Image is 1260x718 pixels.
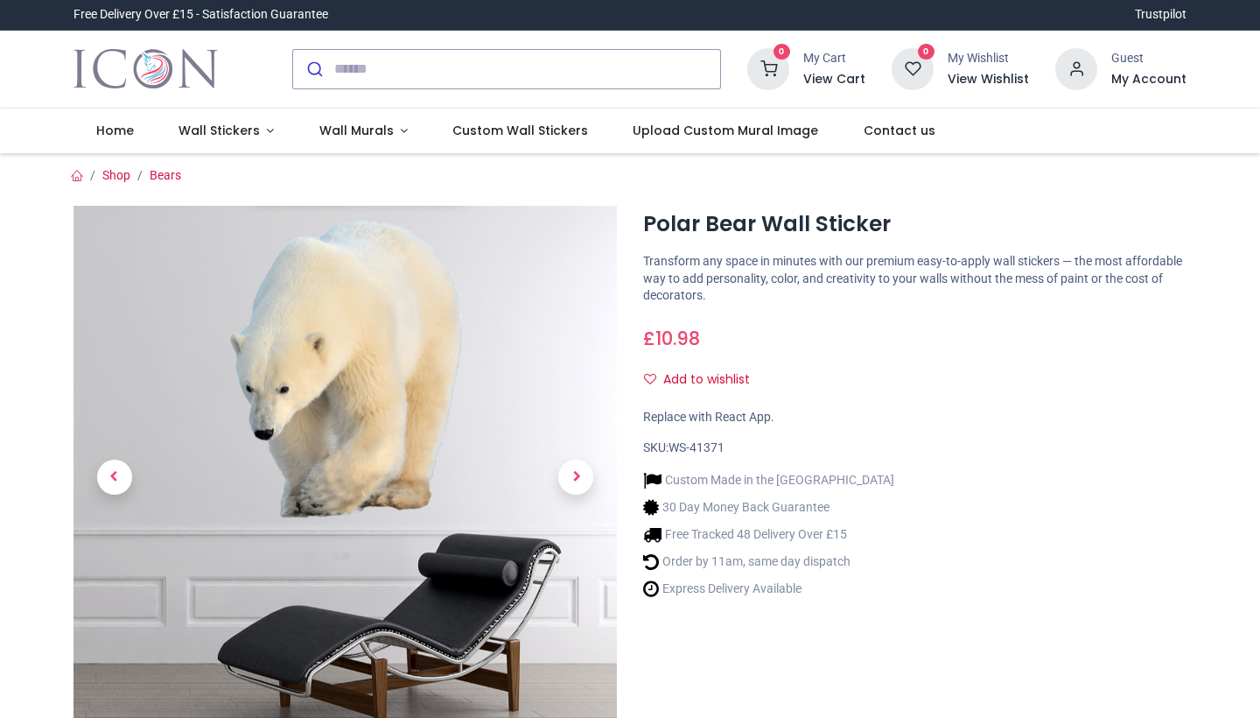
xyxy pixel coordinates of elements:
span: WS-41371 [668,440,724,454]
li: Order by 11am, same day dispatch [643,553,894,571]
span: Home [96,122,134,139]
span: Upload Custom Mural Image [633,122,818,139]
div: Free Delivery Over £15 - Satisfaction Guarantee [73,6,328,24]
span: Contact us [864,122,935,139]
a: Logo of Icon Wall Stickers [73,45,218,94]
sup: 0 [918,44,934,60]
span: £ [643,326,700,351]
button: Submit [293,50,334,88]
span: Custom Wall Stickers [452,122,588,139]
a: My Account [1111,71,1186,88]
li: 30 Day Money Back Guarantee [643,498,894,517]
a: Previous [73,287,155,668]
div: My Wishlist [948,50,1029,67]
button: Add to wishlistAdd to wishlist [643,365,765,395]
a: Shop [102,168,130,182]
span: Wall Stickers [178,122,260,139]
a: Bears [150,168,181,182]
li: Custom Made in the [GEOGRAPHIC_DATA] [643,471,894,489]
span: Next [558,460,593,495]
li: Express Delivery Available [643,580,894,598]
img: Icon Wall Stickers [73,45,218,94]
div: Guest [1111,50,1186,67]
a: Wall Murals [297,109,430,154]
a: View Wishlist [948,71,1029,88]
p: Transform any space in minutes with our premium easy-to-apply wall stickers — the most affordable... [643,253,1186,305]
sup: 0 [773,44,790,60]
a: Next [535,287,617,668]
div: SKU: [643,440,1186,457]
span: Previous [97,460,132,495]
a: 0 [747,60,789,74]
div: Replace with React App. [643,409,1186,426]
li: Free Tracked 48 Delivery Over £15 [643,525,894,544]
span: Wall Murals [319,122,394,139]
i: Add to wishlist [644,373,656,385]
a: Trustpilot [1135,6,1186,24]
a: View Cart [803,71,865,88]
a: Wall Stickers [156,109,297,154]
div: My Cart [803,50,865,67]
span: 10.98 [655,326,700,351]
h1: Polar Bear Wall Sticker [643,209,1186,239]
a: 0 [892,60,934,74]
